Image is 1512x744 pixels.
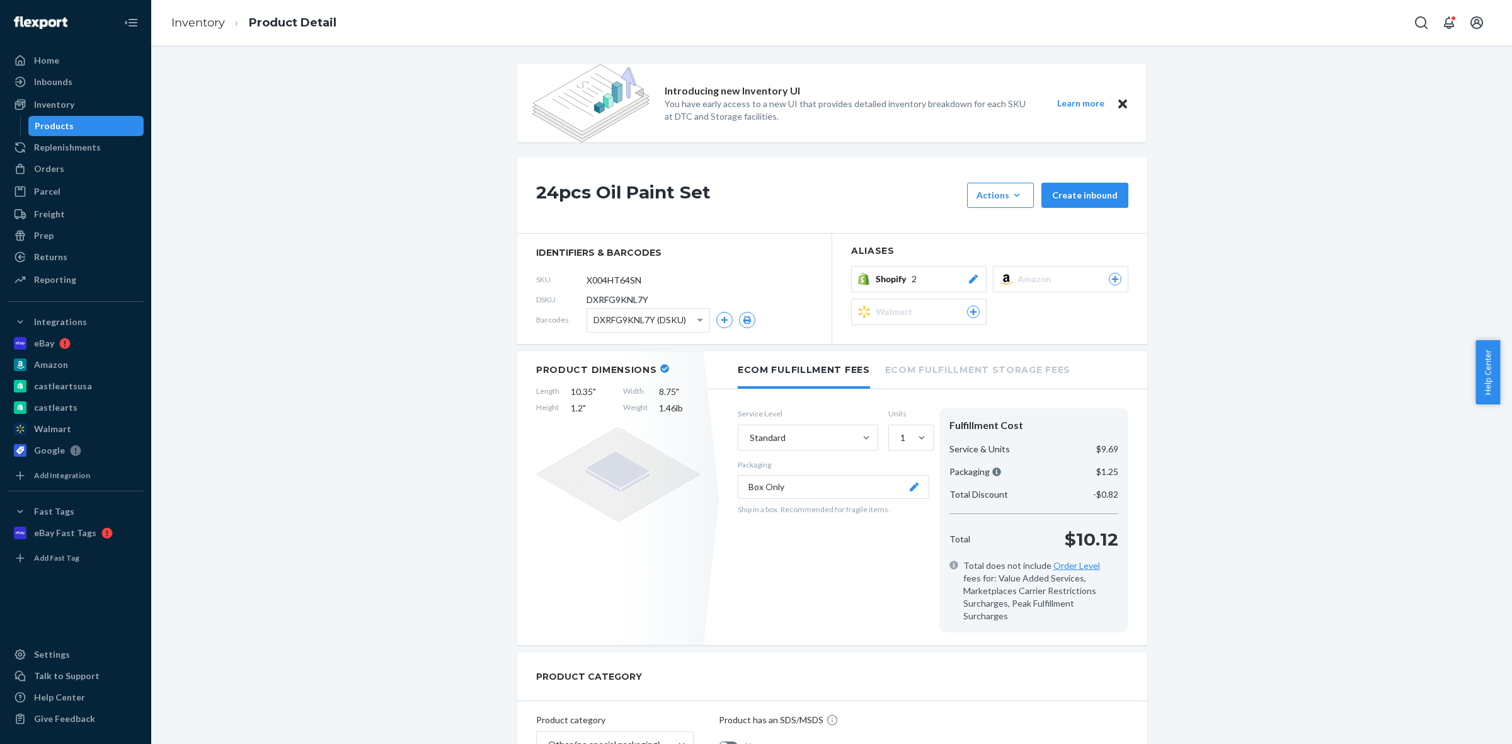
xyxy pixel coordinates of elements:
a: Inventory [8,94,144,115]
span: DSKU [536,294,587,305]
a: Returns [8,247,144,267]
a: Products [28,116,144,136]
h1: 24pcs Oil Paint Set [536,183,961,208]
a: Amazon [8,355,144,375]
span: 10.35 [571,386,612,398]
div: Home [34,54,59,67]
p: $1.25 [1096,466,1118,478]
div: Amazon [34,358,68,371]
a: castleartsusa [8,376,144,396]
input: Standard [748,432,750,444]
button: Walmart [851,299,987,325]
div: Reporting [34,273,76,286]
div: Fulfillment Cost [949,418,1118,433]
button: Fast Tags [8,501,144,522]
button: Amazon [993,266,1128,292]
button: Give Feedback [8,709,144,729]
li: Ecom Fulfillment Fees [738,352,870,389]
p: You have early access to a new UI that provides detailed inventory breakdown for each SKU at DTC ... [665,98,1034,123]
div: eBay Fast Tags [34,527,96,539]
span: Shopify [876,273,912,285]
div: castlearts [34,401,77,414]
p: Total [949,533,970,546]
div: Prep [34,229,54,242]
p: Service & Units [949,443,1010,455]
button: Integrations [8,312,144,332]
a: Home [8,50,144,71]
span: 1.46 lb [659,402,700,415]
div: Freight [34,208,65,220]
div: castleartsusa [34,380,92,392]
a: Help Center [8,687,144,707]
a: Talk to Support [8,666,144,686]
p: $10.12 [1065,527,1118,552]
div: Walmart [34,423,71,435]
p: Packaging [738,459,929,470]
span: Width [623,386,648,398]
button: Shopify2 [851,266,987,292]
a: Add Integration [8,466,144,486]
a: Replenishments [8,137,144,157]
a: Add Fast Tag [8,548,144,568]
span: Amazon [1017,273,1056,285]
p: -$0.82 [1093,488,1118,501]
span: DXRFG9KNL7Y (DSKU) [593,309,686,331]
span: identifiers & barcodes [536,246,813,259]
div: Parcel [34,185,60,198]
div: Google [34,444,65,457]
span: DXRFG9KNL7Y [587,294,648,306]
a: Parcel [8,181,144,202]
div: Settings [34,648,70,661]
p: Ship in a box. Recommended for fragile items. [738,504,929,515]
div: Add Fast Tag [34,552,79,563]
div: Orders [34,163,64,175]
span: Weight [623,402,648,415]
span: Height [536,402,559,415]
img: Flexport logo [14,16,67,29]
div: Actions [976,189,1024,202]
a: eBay [8,333,144,353]
span: " [676,386,679,397]
button: Close Navigation [118,10,144,35]
span: Walmart [876,306,917,318]
a: Reporting [8,270,144,290]
p: $9.69 [1096,443,1118,455]
button: Box Only [738,475,929,499]
a: eBay Fast Tags [8,523,144,543]
a: Orders [8,159,144,179]
button: Open notifications [1436,10,1462,35]
h2: PRODUCT CATEGORY [536,665,642,688]
div: 1 [900,432,905,444]
p: Product category [536,714,694,726]
label: Units [888,408,929,419]
div: Replenishments [34,141,101,154]
a: Settings [8,644,144,665]
a: Inventory [171,16,225,30]
button: Actions [967,183,1034,208]
span: Help Center [1475,340,1500,404]
div: Integrations [34,316,87,328]
p: Packaging [949,466,1001,478]
div: Fast Tags [34,505,74,518]
span: 1.2 [571,402,612,415]
a: Order Level [1053,560,1100,571]
div: Standard [750,432,786,444]
p: Product has an SDS/MSDS [719,714,823,726]
span: " [583,403,586,413]
p: Total Discount [949,488,1008,501]
img: new-reports-banner-icon.82668bd98b6a51aee86340f2a7b77ae3.png [532,64,650,142]
button: Open Search Box [1409,10,1434,35]
div: Inbounds [34,76,72,88]
a: Walmart [8,419,144,439]
ol: breadcrumbs [161,4,346,42]
h2: Product Dimensions [536,364,657,375]
div: Inventory [34,98,74,111]
span: Total does not include fees for: Value Added Services, Marketplaces Carrier Restrictions Surcharg... [963,559,1118,622]
label: Service Level [738,408,878,419]
div: Talk to Support [34,670,100,682]
h2: Aliases [851,246,1128,256]
span: 8.75 [659,386,700,398]
span: " [593,386,596,397]
div: eBay [34,337,54,350]
div: Give Feedback [34,713,95,725]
